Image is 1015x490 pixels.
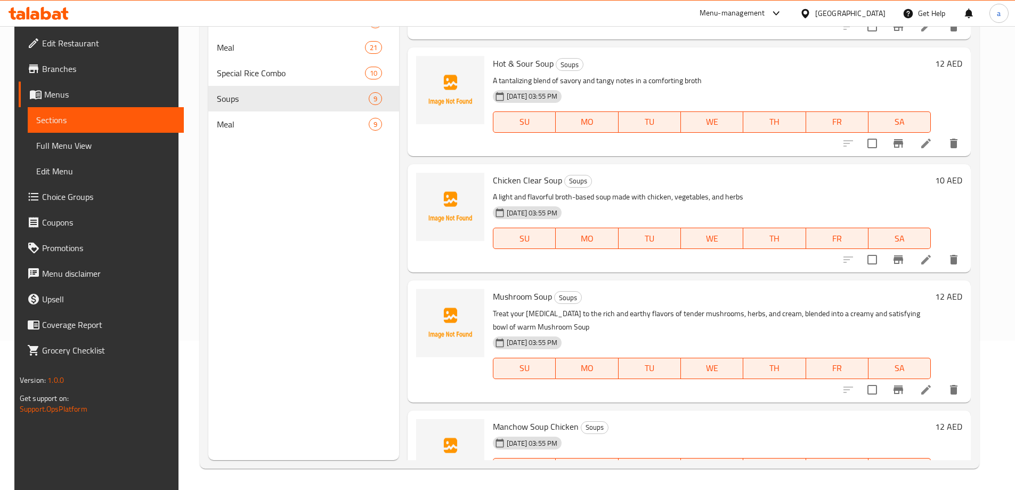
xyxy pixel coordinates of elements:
img: Chicken Clear Soup [416,173,484,241]
div: items [369,118,382,131]
a: Coupons [19,210,184,235]
span: 10 [366,68,381,78]
span: SA [873,360,927,376]
span: WE [685,231,739,246]
span: Select to update [861,248,883,271]
div: Special Rice Combo10 [208,60,399,86]
button: SA [868,358,931,379]
button: FR [806,228,868,249]
div: Meal [217,41,364,54]
span: MO [560,114,614,130]
div: [GEOGRAPHIC_DATA] [815,7,886,19]
button: SA [868,111,931,133]
span: TU [623,360,677,376]
img: Hot & Sour Soup [416,56,484,124]
button: MO [556,111,618,133]
span: Select to update [861,132,883,155]
span: SU [498,114,551,130]
button: delete [941,377,967,403]
div: Meal21 [208,35,399,60]
span: MO [560,360,614,376]
button: Branch-specific-item [886,247,911,272]
button: TU [619,458,681,479]
p: Treat your [MEDICAL_DATA] to the rich and earthy flavors of tender mushrooms, herbs, and cream, b... [493,307,931,334]
div: Meal9 [208,111,399,137]
div: items [365,41,382,54]
a: Edit menu item [920,253,932,266]
span: WE [685,114,739,130]
span: Get support on: [20,391,69,405]
button: TU [619,228,681,249]
button: TU [619,111,681,133]
span: SA [873,114,927,130]
a: Edit menu item [920,383,932,396]
button: delete [941,131,967,156]
span: 9 [369,119,381,130]
span: TH [748,360,801,376]
a: Grocery Checklist [19,338,184,363]
img: Manchow Soup Chicken [416,419,484,487]
span: FR [810,360,864,376]
button: WE [681,111,743,133]
button: Branch-specific-item [886,377,911,403]
a: Support.OpsPlatform [20,402,87,416]
img: Mushroom Soup [416,289,484,357]
span: [DATE] 03:55 PM [502,338,562,348]
a: Full Menu View [28,133,184,158]
a: Menus [19,82,184,107]
span: TH [748,231,801,246]
span: Meal [217,118,369,131]
span: SU [498,360,551,376]
span: Mushroom Soup [493,288,552,304]
button: SU [493,458,556,479]
h6: 12 AED [935,419,962,434]
button: FR [806,358,868,379]
a: Upsell [19,286,184,312]
span: Sections [36,114,175,126]
a: Promotions [19,235,184,261]
nav: Menu sections [208,5,399,141]
span: 9 [369,94,381,104]
span: Menu disclaimer [42,267,175,280]
span: Promotions [42,242,175,254]
a: Sections [28,107,184,133]
button: WE [681,458,743,479]
button: FR [806,111,868,133]
span: Branches [42,62,175,75]
button: MO [556,458,618,479]
span: Coupons [42,216,175,229]
span: Special Rice Combo [217,67,364,79]
span: Full Menu View [36,139,175,152]
button: SU [493,228,556,249]
button: delete [941,247,967,272]
span: TH [748,114,801,130]
button: WE [681,228,743,249]
span: Manchow Soup Chicken [493,419,579,435]
div: Soups [556,58,583,71]
span: Soups [556,59,583,71]
span: Select to update [861,15,883,38]
span: 21 [366,43,381,53]
a: Coverage Report [19,312,184,338]
span: Edit Menu [36,165,175,178]
button: TU [619,358,681,379]
button: TH [743,111,806,133]
span: Upsell [42,293,175,306]
h6: 12 AED [935,289,962,304]
button: SA [868,458,931,479]
span: WE [685,360,739,376]
span: Soups [581,421,608,433]
span: Edit Restaurant [42,37,175,50]
span: Hot & Sour Soup [493,55,554,71]
button: SU [493,111,556,133]
span: SU [498,231,551,246]
p: A light and flavorful broth-based soup made with chicken, vegetables, and herbs [493,190,931,204]
span: [DATE] 03:55 PM [502,438,562,448]
span: Choice Groups [42,190,175,203]
span: Soups [217,92,369,105]
button: Branch-specific-item [886,14,911,39]
a: Menu disclaimer [19,261,184,286]
button: TH [743,358,806,379]
a: Branches [19,56,184,82]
